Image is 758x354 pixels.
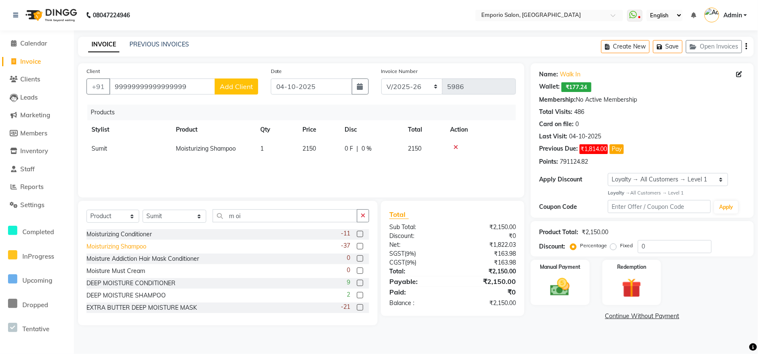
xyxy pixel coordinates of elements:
[408,145,421,152] span: 2150
[2,57,72,67] a: Invoice
[86,242,146,251] div: Moisturizing Shampoo
[345,144,353,153] span: 0 F
[109,78,215,95] input: Search by Name/Mobile/Email/Code
[20,39,47,47] span: Calendar
[582,228,608,237] div: ₹2,150.00
[453,299,522,308] div: ₹2,150.00
[176,145,236,152] span: Moisturizing Shampoo
[86,78,110,95] button: +91
[20,111,50,119] span: Marketing
[2,111,72,120] a: Marketing
[383,241,453,249] div: Net:
[616,276,647,300] img: _gift.svg
[608,200,711,213] input: Enter Offer / Coupon Code
[539,228,578,237] div: Product Total:
[407,259,415,266] span: 9%
[539,95,576,104] div: Membership:
[608,189,745,197] div: All Customers → Level 1
[20,75,40,83] span: Clients
[213,209,357,222] input: Search or Scan
[356,144,358,153] span: |
[20,147,48,155] span: Inventory
[601,40,650,53] button: Create New
[2,75,72,84] a: Clients
[608,190,630,196] strong: Loyalty →
[389,210,409,219] span: Total
[87,105,522,120] div: Products
[539,70,558,79] div: Name:
[453,249,522,258] div: ₹163.98
[20,183,43,191] span: Reports
[453,267,522,276] div: ₹2,150.00
[453,223,522,232] div: ₹2,150.00
[341,303,350,311] span: -21
[2,165,72,174] a: Staff
[453,241,522,249] div: ₹1,822.03
[569,132,601,141] div: 04-10-2025
[389,259,405,266] span: CGST
[381,68,418,75] label: Invoice Number
[453,258,522,267] div: ₹163.98
[2,200,72,210] a: Settings
[86,68,100,75] label: Client
[220,82,253,91] span: Add Client
[540,263,580,271] label: Manual Payment
[2,146,72,156] a: Inventory
[171,120,255,139] th: Product
[86,291,166,300] div: DEEP MOISTURE SHAMPOO
[453,276,522,286] div: ₹2,150.00
[574,108,584,116] div: 486
[383,223,453,232] div: Sub Total:
[22,301,48,309] span: Dropped
[347,254,350,262] span: 0
[2,129,72,138] a: Members
[383,276,453,286] div: Payable:
[215,78,258,95] button: Add Client
[539,108,572,116] div: Total Visits:
[347,266,350,275] span: 0
[129,41,189,48] a: PREVIOUS INVOICES
[347,290,350,299] span: 2
[620,242,633,249] label: Fixed
[561,82,591,92] span: ₹177.24
[86,303,197,312] div: EXTRA BUTTER DEEP MOISTURE MASK
[560,157,588,166] div: 791124.82
[580,144,608,154] span: ₹1,814.00
[704,8,719,22] img: Admin
[255,120,297,139] th: Qty
[610,144,624,154] button: Pay
[453,287,522,297] div: ₹0
[560,70,580,79] a: Walk In
[723,11,742,20] span: Admin
[93,3,130,27] b: 08047224946
[347,278,350,287] span: 9
[544,276,576,298] img: _cash.svg
[302,145,316,152] span: 2150
[453,232,522,241] div: ₹0
[539,144,578,154] div: Previous Due:
[20,201,44,209] span: Settings
[539,242,565,251] div: Discount:
[22,252,54,260] span: InProgress
[86,230,152,239] div: Moisturizing Conditioner
[539,120,574,129] div: Card on file:
[575,120,579,129] div: 0
[297,120,340,139] th: Price
[383,267,453,276] div: Total:
[539,157,558,166] div: Points:
[22,3,79,27] img: logo
[2,93,72,103] a: Leads
[86,279,175,288] div: DEEP MOISTURE CONDITIONER
[539,132,567,141] div: Last Visit:
[532,312,752,321] a: Continue Without Payment
[260,145,264,152] span: 1
[86,267,145,276] div: Moisture Must Cream
[2,182,72,192] a: Reports
[539,175,608,184] div: Apply Discount
[271,68,282,75] label: Date
[539,203,608,211] div: Coupon Code
[653,40,682,53] button: Save
[383,232,453,241] div: Discount:
[22,276,52,284] span: Upcoming
[389,250,405,257] span: SGST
